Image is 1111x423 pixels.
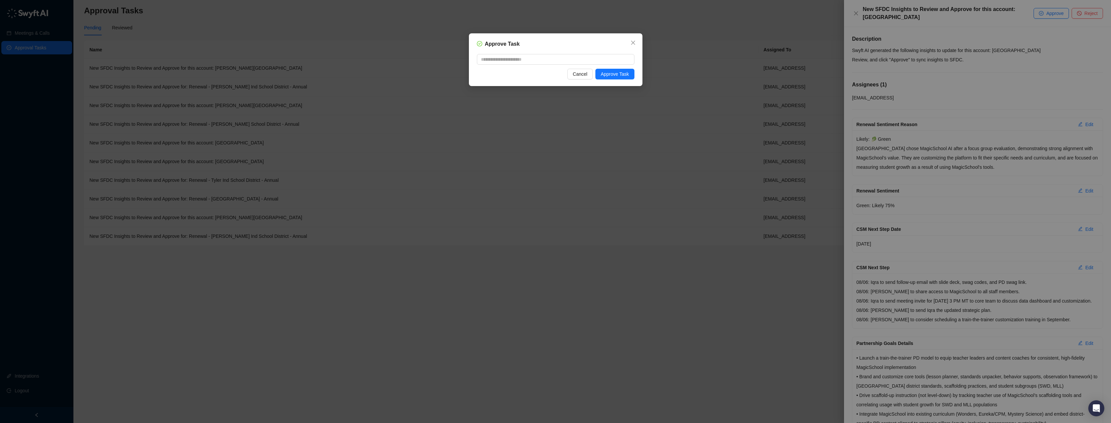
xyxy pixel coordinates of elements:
div: Open Intercom Messenger [1088,400,1104,416]
h5: Approve Task [485,40,520,48]
span: Approve Task [601,70,629,78]
span: check-circle [477,41,482,46]
button: Approve Task [595,69,634,79]
span: Cancel [573,70,587,78]
button: Cancel [567,69,593,79]
span: close [630,40,636,45]
button: Close [628,37,638,48]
